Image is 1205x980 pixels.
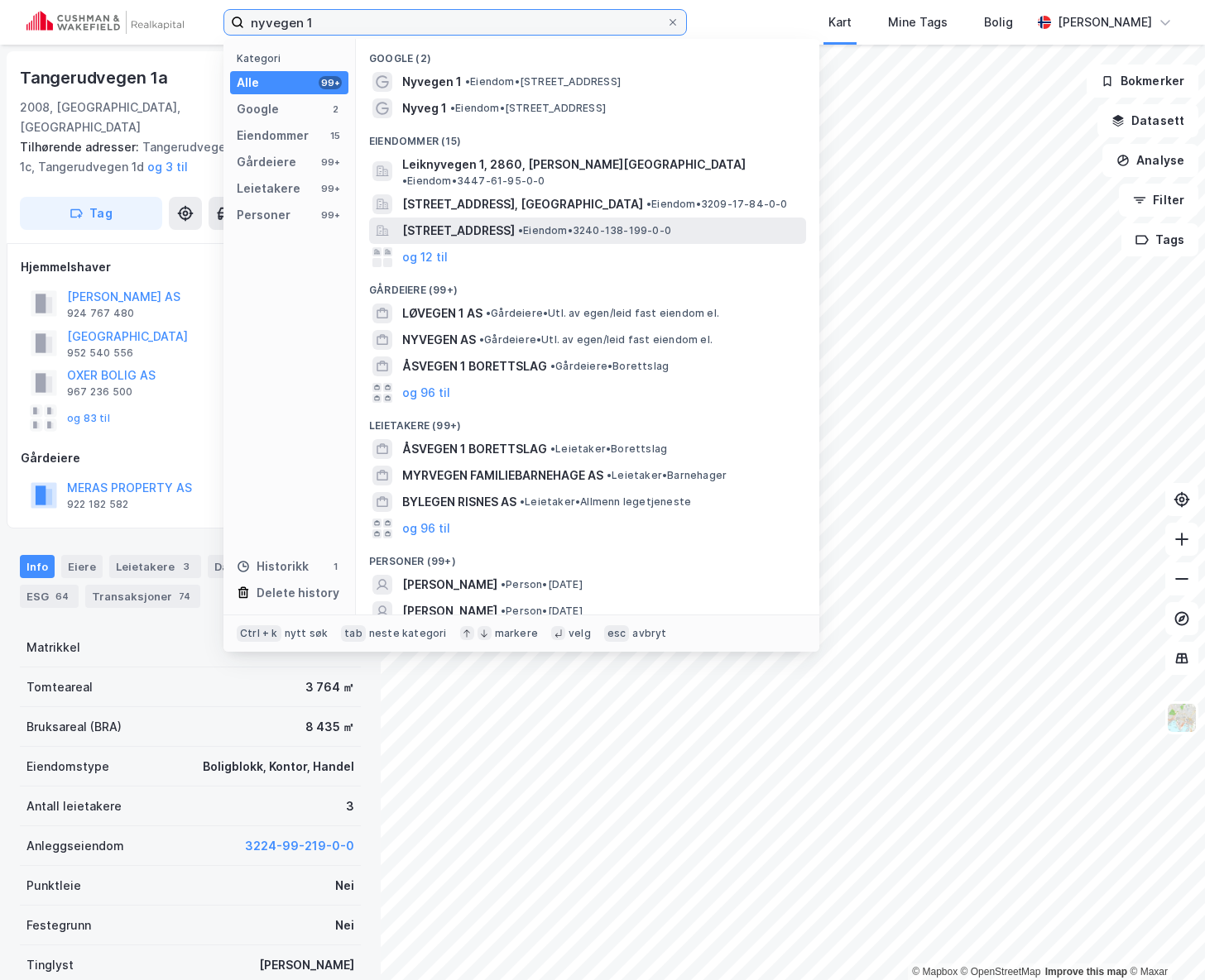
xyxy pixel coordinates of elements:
[178,558,194,575] div: 3
[402,174,407,187] span: •
[1045,966,1127,978] a: Improve this map
[1119,184,1198,217] button: Filter
[61,555,103,578] div: Eiere
[402,466,603,485] span: MYRVEGEN FAMILIEBARNEHAGE AS
[402,174,545,188] span: Eiendom • 3447-61-95-0-0
[21,257,360,277] div: Hjemmelshaver
[450,102,455,114] span: •
[402,383,450,403] button: og 96 til
[402,221,515,241] span: [STREET_ADDRESS]
[520,495,525,508] span: •
[402,519,450,538] button: og 96 til
[237,625,281,642] div: Ctrl + k
[1166,702,1198,734] img: Z
[26,677,93,697] div: Tomteareal
[356,270,819,300] div: Gårdeiere (99+)
[26,876,81,896] div: Punktleie
[52,588,72,605] div: 64
[402,98,447,118] span: Nyveg 1
[26,757,109,777] div: Eiendomstype
[257,583,339,603] div: Delete history
[26,717,122,737] div: Bruksareal (BRA)
[501,605,583,618] span: Person • [DATE]
[109,555,201,578] div: Leietakere
[26,915,91,935] div: Festegrunn
[20,555,55,578] div: Info
[319,208,342,222] div: 99+
[237,99,279,119] div: Google
[550,442,555,455] span: •
[402,72,462,92] span: Nyvegen 1
[26,955,74,975] div: Tinglyst
[550,360,555,372] span: •
[450,102,606,115] span: Eiendom • [STREET_ADDRESS]
[1087,65,1198,98] button: Bokmerker
[607,469,727,482] span: Leietaker • Barnehager
[1097,104,1198,137] button: Datasett
[67,347,133,360] div: 952 540 556
[237,205,290,225] div: Personer
[984,12,1013,32] div: Bolig
[335,876,354,896] div: Nei
[20,137,348,177] div: Tangerudvegen 1b, Tangerudvegen 1c, Tangerudvegen 1d
[550,442,667,456] span: Leietaker • Borettslag
[237,179,300,198] div: Leietakere
[319,76,342,89] div: 99+
[607,469,612,481] span: •
[244,10,666,35] input: Søk på adresse, matrikkel, gårdeiere, leietakere eller personer
[912,966,958,978] a: Mapbox
[402,304,482,323] span: LØVEGEN 1 AS
[402,356,547,376] span: ÅSVEGEN 1 BORETTSLAG
[1058,12,1152,32] div: [PERSON_NAME]
[26,11,184,34] img: cushman-wakefield-realkapital-logo.202ea83816669bd177139c58696a8fa1.svg
[479,333,484,346] span: •
[237,557,309,576] div: Historikk
[20,585,79,608] div: ESG
[518,224,671,237] span: Eiendom • 3240-138-199-0-0
[646,198,651,210] span: •
[85,585,200,608] div: Transaksjoner
[828,12,852,32] div: Kart
[20,140,142,154] span: Tilhørende adresser:
[1122,901,1205,980] iframe: Chat Widget
[20,197,162,230] button: Tag
[356,122,819,151] div: Eiendommer (15)
[402,492,516,512] span: BYLEGEN RISNES AS
[285,627,329,640] div: nytt søk
[604,625,630,642] div: esc
[208,555,290,578] div: Datasett
[237,73,259,93] div: Alle
[1122,901,1205,980] div: Kontrollprogram for chat
[465,75,470,88] span: •
[305,677,354,697] div: 3 764 ㎡
[237,126,309,146] div: Eiendommer
[21,448,360,468] div: Gårdeiere
[20,98,271,137] div: 2008, [GEOGRAPHIC_DATA], [GEOGRAPHIC_DATA]
[356,39,819,69] div: Google (2)
[175,588,194,605] div: 74
[632,627,666,640] div: avbryt
[465,75,621,88] span: Eiendom • [STREET_ADDRESS]
[305,717,354,737] div: 8 435 ㎡
[402,330,476,350] span: NYVEGEN AS
[518,224,523,237] span: •
[237,152,296,172] div: Gårdeiere
[203,757,354,777] div: Boligblokk, Kontor, Handel
[329,129,342,142] div: 15
[26,796,122,816] div: Antall leietakere
[346,796,354,816] div: 3
[319,155,342,169] div: 99+
[520,495,691,509] span: Leietaker • Allmenn legetjeneste
[888,12,948,32] div: Mine Tags
[329,103,342,116] div: 2
[501,578,583,591] span: Person • [DATE]
[67,498,128,511] div: 922 182 582
[402,601,497,621] span: [PERSON_NAME]
[402,439,547,459] span: ÅSVEGEN 1 BORETTSLAG
[486,307,719,320] span: Gårdeiere • Utl. av egen/leid fast eiendom el.
[341,625,366,642] div: tab
[237,52,348,65] div: Kategori
[486,307,491,319] span: •
[67,385,132,399] div: 967 236 500
[356,406,819,436] div: Leietakere (99+)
